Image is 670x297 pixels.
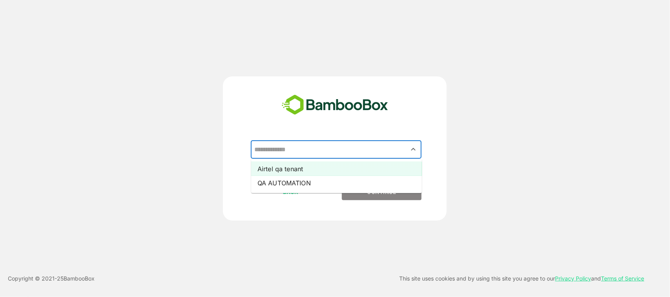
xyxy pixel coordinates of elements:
p: Copyright © 2021- 25 BambooBox [8,274,95,283]
li: Airtel qa tenant [251,162,422,176]
li: QA AUTOMATION [251,176,422,190]
button: Close [408,144,419,155]
img: bamboobox [277,92,393,118]
a: Privacy Policy [555,275,591,282]
p: This site uses cookies and by using this site you agree to our and [400,274,644,283]
a: Terms of Service [601,275,644,282]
